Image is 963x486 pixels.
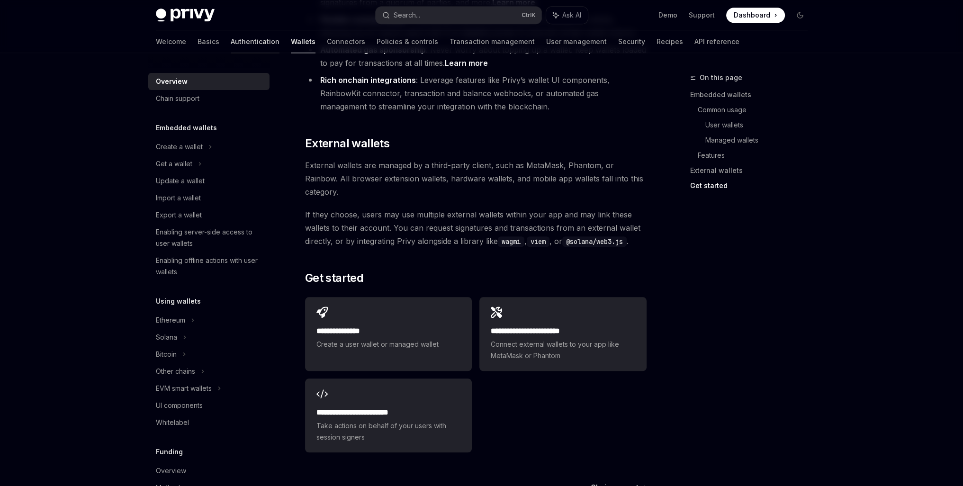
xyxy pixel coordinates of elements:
a: Overview [148,73,270,90]
div: Whitelabel [156,417,189,428]
a: Update a wallet [148,172,270,189]
div: Import a wallet [156,192,201,204]
span: External wallets are managed by a third-party client, such as MetaMask, Phantom, or Rainbow. All ... [305,159,647,198]
a: UI components [148,397,270,414]
a: User wallets [705,117,815,133]
a: Export a wallet [148,207,270,224]
div: Other chains [156,366,195,377]
a: Managed wallets [705,133,815,148]
a: Learn more [445,58,488,68]
span: On this page [700,72,742,83]
a: Common usage [698,102,815,117]
span: Take actions on behalf of your users with session signers [316,420,460,443]
div: Search... [394,9,420,21]
span: Dashboard [734,10,770,20]
h5: Funding [156,446,183,458]
a: Wallets [291,30,315,53]
a: Authentication [231,30,279,53]
a: Policies & controls [377,30,438,53]
a: Features [698,148,815,163]
div: Update a wallet [156,175,205,187]
img: dark logo [156,9,215,22]
div: Enabling offline actions with user wallets [156,255,264,278]
a: Dashboard [726,8,785,23]
a: Chain support [148,90,270,107]
div: UI components [156,400,203,411]
a: Support [689,10,715,20]
a: Embedded wallets [690,87,815,102]
a: Basics [198,30,219,53]
a: Transaction management [450,30,535,53]
button: Toggle dark mode [792,8,808,23]
div: EVM smart wallets [156,383,212,394]
div: Overview [156,465,186,477]
code: wagmi [498,236,524,247]
a: Enabling offline actions with user wallets [148,252,270,280]
div: Enabling server-side access to user wallets [156,226,264,249]
a: Whitelabel [148,414,270,431]
a: Recipes [657,30,683,53]
li: : Never worry about topping up a wallet. Keep wallets loaded to pay for transactions at all times. [305,43,647,70]
span: Get started [305,270,363,286]
div: Overview [156,76,188,87]
span: If they choose, users may use multiple external wallets within your app and may link these wallet... [305,208,647,248]
a: Enabling server-side access to user wallets [148,224,270,252]
a: Import a wallet [148,189,270,207]
button: Search...CtrlK [376,7,541,24]
span: Connect external wallets to your app like MetaMask or Phantom [491,339,635,361]
div: Chain support [156,93,199,104]
a: External wallets [690,163,815,178]
h5: Embedded wallets [156,122,217,134]
li: : Leverage features like Privy’s wallet UI components, RainbowKit connector, transaction and bala... [305,73,647,113]
div: Create a wallet [156,141,203,153]
span: Ctrl K [522,11,536,19]
div: Bitcoin [156,349,177,360]
span: Ask AI [562,10,581,20]
a: User management [546,30,607,53]
div: Export a wallet [156,209,202,221]
code: @solana/web3.js [562,236,627,247]
a: Welcome [156,30,186,53]
a: Demo [658,10,677,20]
button: Ask AI [546,7,588,24]
a: Overview [148,462,270,479]
code: viem [527,236,549,247]
a: Connectors [327,30,365,53]
a: API reference [694,30,739,53]
a: Get started [690,178,815,193]
a: Security [618,30,645,53]
span: Create a user wallet or managed wallet [316,339,460,350]
div: Solana [156,332,177,343]
span: External wallets [305,136,389,151]
div: Get a wallet [156,158,192,170]
h5: Using wallets [156,296,201,307]
strong: Rich onchain integrations [320,75,416,85]
div: Ethereum [156,315,185,326]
